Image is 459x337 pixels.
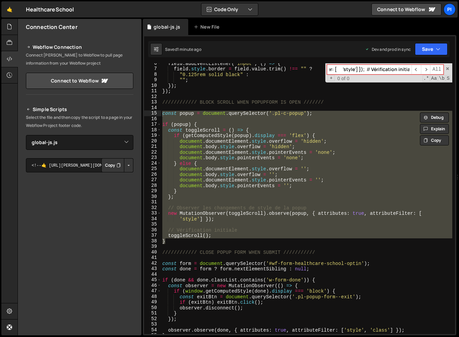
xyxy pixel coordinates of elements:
div: 36 [144,227,161,233]
div: 25 [144,166,161,172]
div: 14 [144,105,161,111]
div: 8 [144,72,161,77]
span: Alt-Enter [430,65,444,74]
a: 🤙 [1,1,18,18]
div: 35 [144,222,161,227]
button: Explain [420,124,449,134]
div: 52 [144,316,161,322]
div: 34 [144,216,161,222]
span: 0 of 0 [335,76,352,81]
div: 45 [144,277,161,283]
div: HealthcareSchool [26,5,74,13]
div: 23 [144,155,161,161]
div: 21 [144,144,161,149]
div: 16 [144,116,161,122]
button: Copy [101,158,124,172]
div: Dev and prod in sync [365,46,411,52]
div: 46 [144,283,161,289]
div: 28 [144,183,161,189]
div: 38 [144,238,161,244]
button: Debug [420,112,449,123]
div: global-js.js [154,24,180,30]
div: 43 [144,266,161,272]
div: 39 [144,244,161,249]
div: Saved [165,46,201,52]
div: 31 [144,199,161,205]
div: 11 [144,88,161,94]
div: 30 [144,194,161,200]
div: 32 [144,205,161,211]
div: 17 [144,122,161,127]
div: 10 [144,83,161,89]
a: Pi [444,3,456,15]
span: ​ [412,65,421,74]
span: Toggle Replace mode [328,75,335,81]
div: 48 [144,294,161,300]
div: 6 [144,61,161,66]
div: 7 [144,66,161,72]
div: 18 [144,127,161,133]
div: 24 [144,161,161,166]
div: 22 [144,149,161,155]
button: Copy [420,135,449,145]
span: RegExp Search [423,75,430,82]
span: CaseSensitive Search [430,75,437,82]
h2: Webflow Connection [26,43,133,51]
h2: Connection Center [26,23,77,31]
h2: Simple Scripts [26,105,133,113]
p: Connect [PERSON_NAME] to Webflow to pull page information from your Webflow project [26,51,133,67]
div: 42 [144,261,161,266]
div: 1 minute ago [177,46,201,52]
a: Connect to Webflow [371,3,441,15]
div: 41 [144,255,161,261]
a: Connect to Webflow [26,73,133,89]
button: Save [415,43,448,55]
div: Button group with nested dropdown [101,158,133,172]
span: Whole Word Search [438,75,445,82]
p: Select the file and then copy the script to a page in your Webflow Project footer code. [26,113,133,130]
div: 15 [144,110,161,116]
div: 33 [144,210,161,216]
div: 29 [144,188,161,194]
div: 20 [144,138,161,144]
span: ​ [421,65,430,74]
div: 37 [144,233,161,238]
div: 49 [144,299,161,305]
iframe: YouTube video player [26,248,134,309]
div: 27 [144,177,161,183]
div: 40 [144,249,161,255]
span: Search In Selection [446,75,450,82]
div: 9 [144,77,161,83]
div: 53 [144,322,161,327]
div: New File [194,24,222,30]
input: Search for [327,65,412,74]
div: 13 [144,99,161,105]
div: 12 [144,94,161,100]
div: 50 [144,305,161,311]
textarea: <!--🤙 [URL][PERSON_NAME][DOMAIN_NAME]> <script>document.addEventListener("DOMContentLoaded", func... [26,158,133,172]
iframe: YouTube video player [26,183,134,244]
div: 54 [144,327,161,333]
div: 26 [144,172,161,177]
div: 19 [144,133,161,138]
div: 51 [144,310,161,316]
div: 47 [144,288,161,294]
button: Code Only [201,3,258,15]
div: 44 [144,272,161,277]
